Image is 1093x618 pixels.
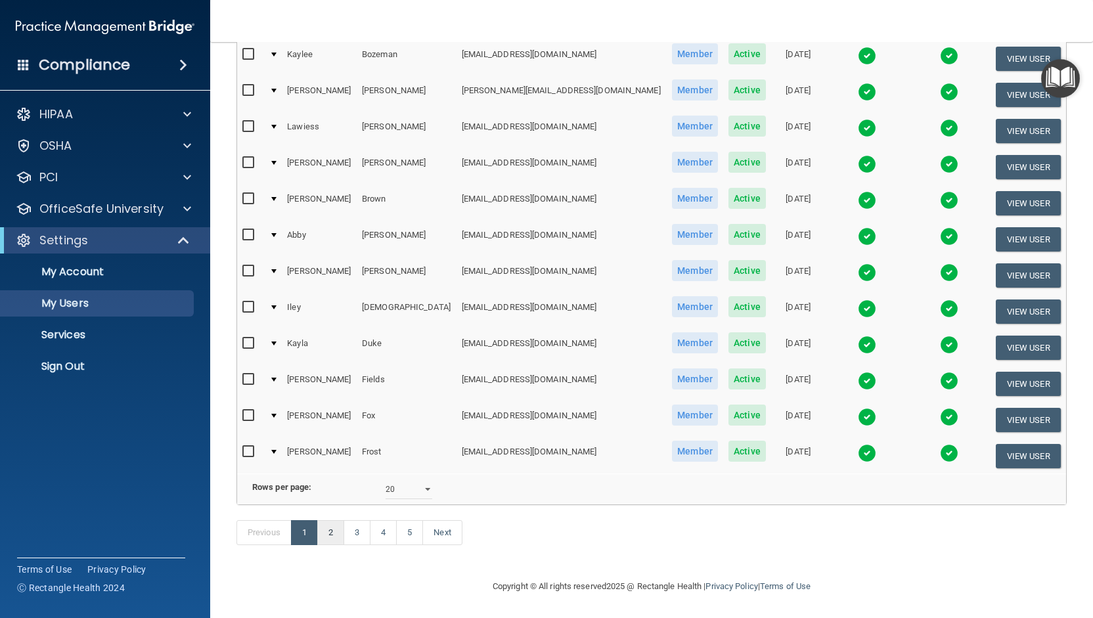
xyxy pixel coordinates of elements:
td: [EMAIL_ADDRESS][DOMAIN_NAME] [457,402,667,438]
td: Brown [357,185,456,221]
a: Privacy Policy [87,563,146,576]
td: Bozeman [357,41,456,77]
td: [DATE] [771,221,825,257]
a: 2 [317,520,344,545]
span: Active [728,332,766,353]
span: Member [672,79,718,100]
a: Settings [16,232,190,248]
p: My Users [9,297,188,310]
span: Member [672,224,718,245]
a: OSHA [16,138,191,154]
a: 1 [291,520,318,545]
span: Active [728,224,766,245]
td: [PERSON_NAME] [282,438,357,474]
p: My Account [9,265,188,278]
td: [EMAIL_ADDRESS][DOMAIN_NAME] [457,113,667,149]
td: [PERSON_NAME] [357,257,456,294]
img: tick.e7d51cea.svg [858,336,876,354]
img: tick.e7d51cea.svg [858,372,876,390]
td: Kayla [282,330,357,366]
td: Frost [357,438,456,474]
p: Services [9,328,188,342]
button: View User [996,191,1061,215]
img: tick.e7d51cea.svg [940,336,958,354]
h4: Compliance [39,56,130,74]
img: tick.e7d51cea.svg [858,119,876,137]
td: [EMAIL_ADDRESS][DOMAIN_NAME] [457,41,667,77]
p: Sign Out [9,360,188,373]
td: [DATE] [771,185,825,221]
p: OSHA [39,138,72,154]
td: [DATE] [771,257,825,294]
td: [PERSON_NAME] [282,77,357,113]
td: [PERSON_NAME] [282,366,357,402]
a: HIPAA [16,106,191,122]
td: [PERSON_NAME] [357,149,456,185]
img: tick.e7d51cea.svg [940,227,958,246]
td: [EMAIL_ADDRESS][DOMAIN_NAME] [457,185,667,221]
img: tick.e7d51cea.svg [858,444,876,462]
a: OfficeSafe University [16,201,191,217]
button: View User [996,155,1061,179]
button: View User [996,119,1061,143]
span: Member [672,116,718,137]
img: tick.e7d51cea.svg [940,83,958,101]
b: Rows per page: [252,482,311,492]
span: Active [728,441,766,462]
button: View User [996,227,1061,252]
img: tick.e7d51cea.svg [940,191,958,210]
td: [DATE] [771,149,825,185]
img: tick.e7d51cea.svg [858,227,876,246]
td: [DATE] [771,41,825,77]
img: tick.e7d51cea.svg [858,83,876,101]
td: Kaylee [282,41,357,77]
a: Terms of Use [17,563,72,576]
span: Member [672,332,718,353]
button: View User [996,83,1061,107]
td: [PERSON_NAME] [282,402,357,438]
a: 5 [396,520,423,545]
span: Member [672,441,718,462]
button: View User [996,336,1061,360]
td: [EMAIL_ADDRESS][DOMAIN_NAME] [457,149,667,185]
td: Fox [357,402,456,438]
p: Settings [39,232,88,248]
span: Member [672,43,718,64]
td: [DEMOGRAPHIC_DATA] [357,294,456,330]
img: tick.e7d51cea.svg [858,155,876,173]
span: Active [728,368,766,389]
td: [EMAIL_ADDRESS][DOMAIN_NAME] [457,366,667,402]
a: Next [422,520,462,545]
td: [PERSON_NAME] [357,113,456,149]
img: tick.e7d51cea.svg [858,191,876,210]
td: [PERSON_NAME] [282,185,357,221]
td: [DATE] [771,366,825,402]
iframe: Drift Widget Chat Controller [866,525,1077,577]
td: [DATE] [771,77,825,113]
span: Active [728,296,766,317]
button: View User [996,263,1061,288]
a: Privacy Policy [705,581,757,591]
span: Active [728,116,766,137]
span: Ⓒ Rectangle Health 2024 [17,581,125,594]
a: PCI [16,169,191,185]
button: View User [996,299,1061,324]
span: Active [728,43,766,64]
td: [EMAIL_ADDRESS][DOMAIN_NAME] [457,294,667,330]
button: View User [996,47,1061,71]
td: [EMAIL_ADDRESS][DOMAIN_NAME] [457,221,667,257]
td: [DATE] [771,113,825,149]
span: Member [672,152,718,173]
img: tick.e7d51cea.svg [940,119,958,137]
img: tick.e7d51cea.svg [858,299,876,318]
img: tick.e7d51cea.svg [858,47,876,65]
span: Member [672,296,718,317]
td: Iley [282,294,357,330]
td: [PERSON_NAME] [357,221,456,257]
td: Lawiess [282,113,357,149]
img: tick.e7d51cea.svg [940,263,958,282]
span: Member [672,405,718,426]
td: [EMAIL_ADDRESS][DOMAIN_NAME] [457,438,667,474]
td: [PERSON_NAME] [357,77,456,113]
img: tick.e7d51cea.svg [940,372,958,390]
